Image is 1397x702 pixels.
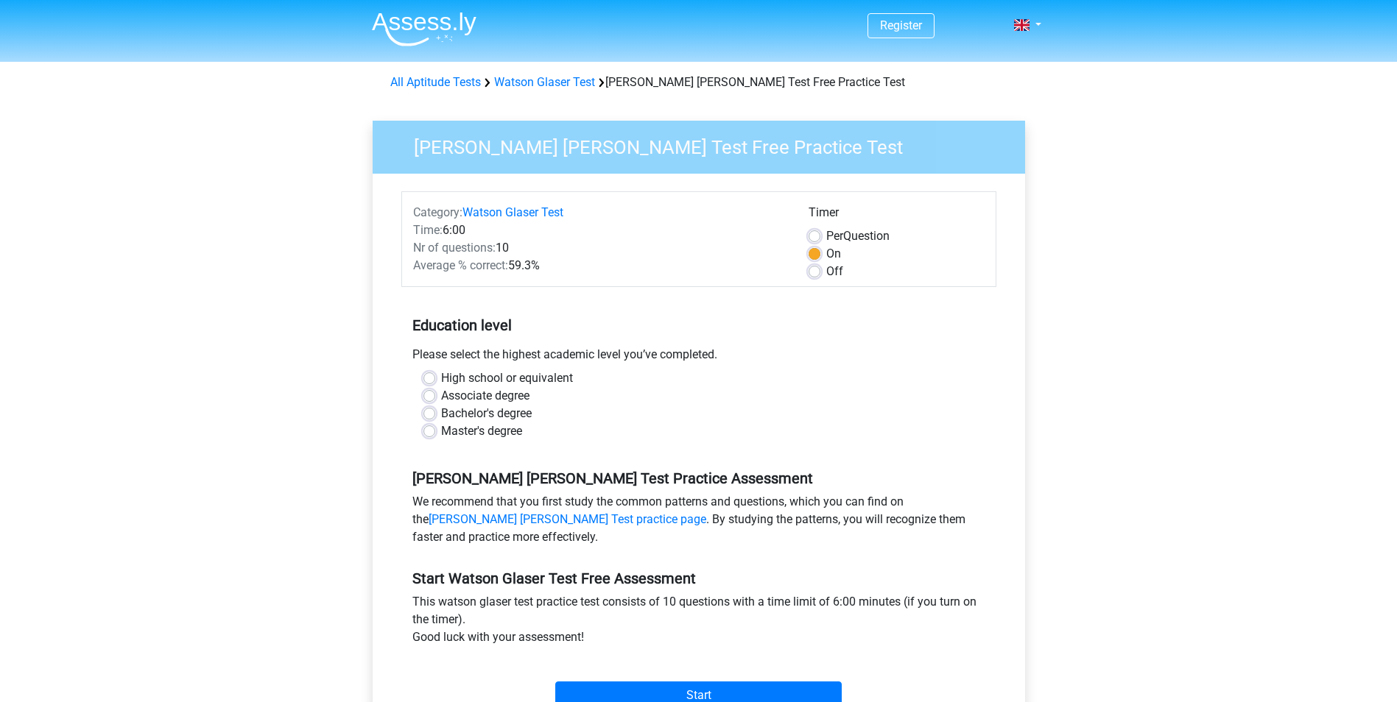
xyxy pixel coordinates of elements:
div: [PERSON_NAME] [PERSON_NAME] Test Free Practice Test [384,74,1013,91]
img: Assessly [372,12,476,46]
h5: Start Watson Glaser Test Free Assessment [412,570,985,587]
a: Watson Glaser Test [462,205,563,219]
div: We recommend that you first study the common patterns and questions, which you can find on the . ... [401,493,996,552]
div: 10 [402,239,798,257]
h5: Education level [412,311,985,340]
span: Per [826,229,843,243]
div: Please select the highest academic level you’ve completed. [401,346,996,369]
a: Watson Glaser Test [494,75,595,89]
div: 59.3% [402,257,798,274]
span: Time: [413,223,443,237]
span: Category: [413,205,462,219]
span: Average % correct: [413,258,508,272]
div: 6:00 [402,221,798,239]
label: On [826,245,841,263]
label: Associate degree [441,387,529,405]
span: Nr of questions: [413,241,496,255]
div: This watson glaser test practice test consists of 10 questions with a time limit of 6:00 minutes ... [401,593,996,652]
div: Timer [809,204,985,227]
label: Question [826,227,890,245]
label: High school or equivalent [441,369,573,387]
h3: [PERSON_NAME] [PERSON_NAME] Test Free Practice Test [396,130,1014,159]
a: [PERSON_NAME] [PERSON_NAME] Test practice page [429,512,706,526]
label: Bachelor's degree [441,405,532,422]
a: All Aptitude Tests [390,75,481,89]
a: Register [880,18,922,32]
label: Master's degree [441,422,522,440]
label: Off [826,263,843,280]
h5: [PERSON_NAME] [PERSON_NAME] Test Practice Assessment [412,469,985,487]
